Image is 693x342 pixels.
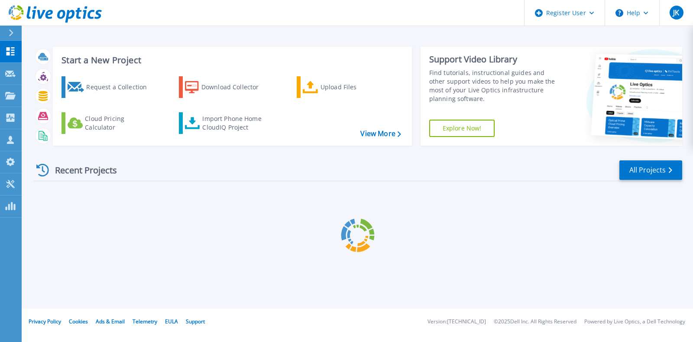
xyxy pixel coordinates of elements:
li: Powered by Live Optics, a Dell Technology [584,319,685,325]
a: Cloud Pricing Calculator [62,112,158,134]
span: JK [673,9,679,16]
a: Explore Now! [429,120,495,137]
div: Support Video Library [429,54,561,65]
a: Cookies [69,318,88,325]
h3: Start a New Project [62,55,401,65]
a: Upload Files [297,76,393,98]
li: Version: [TECHNICAL_ID] [427,319,486,325]
a: View More [360,130,401,138]
a: Ads & Email [96,318,125,325]
a: Telemetry [133,318,157,325]
a: Privacy Policy [29,318,61,325]
div: Request a Collection [86,78,155,96]
li: © 2025 Dell Inc. All Rights Reserved [494,319,576,325]
div: Import Phone Home CloudIQ Project [202,114,270,132]
div: Find tutorials, instructional guides and other support videos to help you make the most of your L... [429,68,561,103]
a: Support [186,318,205,325]
a: EULA [165,318,178,325]
div: Upload Files [321,78,390,96]
a: Request a Collection [62,76,158,98]
div: Recent Projects [33,160,129,181]
a: All Projects [619,160,682,180]
a: Download Collector [179,76,275,98]
div: Cloud Pricing Calculator [85,114,154,132]
div: Download Collector [201,78,271,96]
